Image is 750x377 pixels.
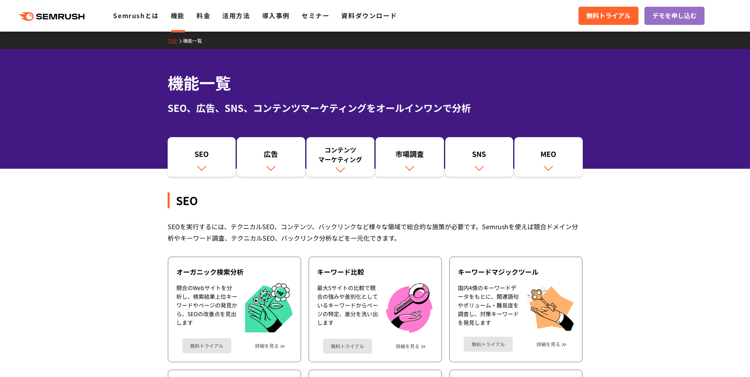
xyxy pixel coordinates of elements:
[652,11,697,21] span: デモを申し込む
[445,137,514,177] a: SNS
[458,283,519,331] div: 国内4億のキーワードデータをもとに、関連語句やボリューム・難易度を調査し、対策キーワードを発見します
[222,11,250,20] a: 活用方法
[518,149,579,162] div: MEO
[578,7,639,25] a: 無料トライアル
[449,149,510,162] div: SNS
[376,137,444,177] a: 市場調査
[341,11,397,20] a: 資料ダウンロード
[527,283,574,331] img: キーワードマジックツール
[380,149,440,162] div: 市場調査
[168,221,583,244] div: SEOを実行するには、テクニカルSEO、コンテンツ、バックリンクなど様々な領域で総合的な施策が必要です。Semrushを使えば競合ドメイン分析やキーワード調査、テクニカルSEO、バックリンク分析...
[458,267,574,277] div: キーワードマジックツール
[317,267,433,277] div: キーワード比較
[310,145,371,164] div: コンテンツ マーケティング
[396,343,419,349] a: 詳細を見る
[171,11,185,20] a: 機能
[172,149,232,162] div: SEO
[176,267,293,277] div: オーガニック検索分析
[323,339,372,354] a: 無料トライアル
[245,283,293,333] img: オーガニック検索分析
[168,192,583,208] div: SEO
[168,71,583,94] h1: 機能一覧
[386,283,433,333] img: キーワード比較
[514,137,583,177] a: MEO
[586,11,631,21] span: 無料トライアル
[241,149,301,162] div: 広告
[255,343,279,349] a: 詳細を見る
[306,137,375,177] a: コンテンツマーケティング
[113,11,159,20] a: Semrushとは
[168,37,183,44] a: TOP
[537,341,560,347] a: 詳細を見る
[182,338,231,353] a: 無料トライアル
[237,137,305,177] a: 広告
[183,37,208,44] a: 機能一覧
[168,101,583,115] div: SEO、広告、SNS、コンテンツマーケティングをオールインワンで分析
[262,11,290,20] a: 導入事例
[464,337,513,352] a: 無料トライアル
[317,283,378,333] div: 最大5サイトの比較で競合の強みや差別化としているキーワードからページの特定、差分を洗い出します
[302,11,329,20] a: セミナー
[176,283,237,333] div: 競合のWebサイトを分析し、検索結果上位キーワードやページの発見から、SEOの改善点を見出します
[196,11,210,20] a: 料金
[644,7,705,25] a: デモを申し込む
[168,137,236,177] a: SEO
